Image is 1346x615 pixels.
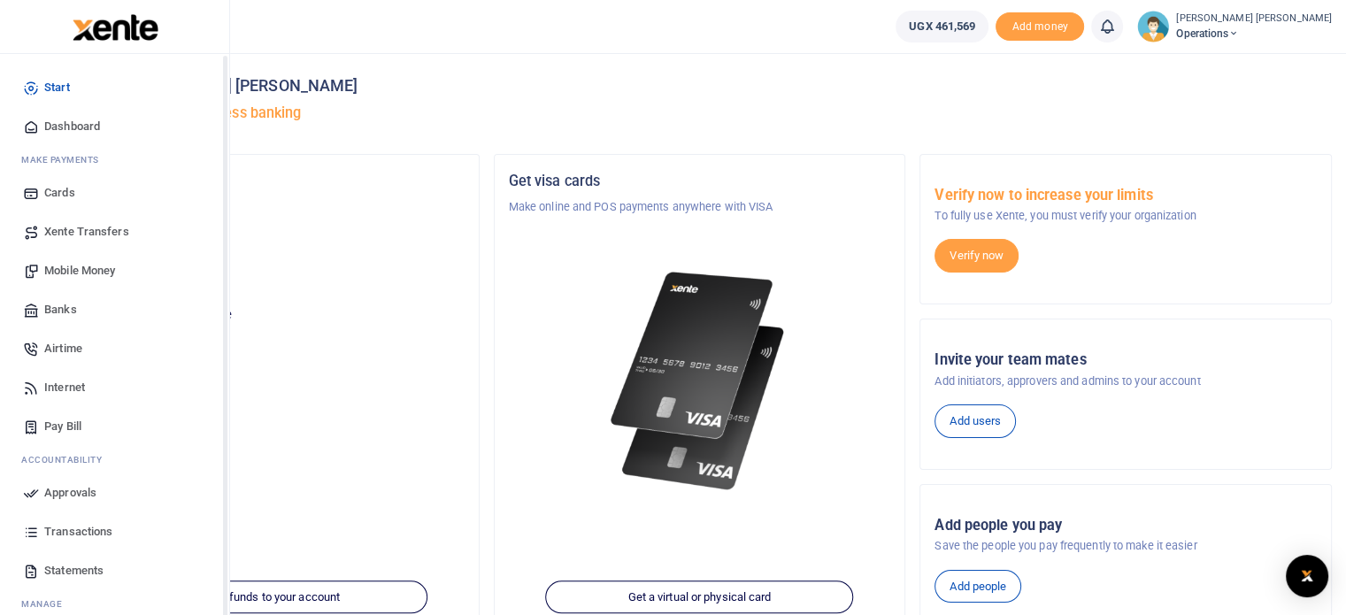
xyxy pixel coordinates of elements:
li: Wallet ballance [888,11,996,42]
span: Airtime [44,340,82,357]
span: Start [44,79,70,96]
div: Open Intercom Messenger [1286,555,1328,597]
span: Xente Transfers [44,223,129,241]
span: Mobile Money [44,262,115,280]
h4: Hello [PERSON_NAME] [PERSON_NAME] [67,76,1332,96]
li: M [14,146,215,173]
span: Transactions [44,523,112,541]
img: xente-_physical_cards.png [604,258,796,504]
img: profile-user [1137,11,1169,42]
a: Pay Bill [14,407,215,446]
span: Dashboard [44,118,100,135]
span: Internet [44,379,85,396]
p: To fully use Xente, you must verify your organization [935,207,1317,225]
p: Add initiators, approvers and admins to your account [935,373,1317,390]
a: Mobile Money [14,251,215,290]
a: Start [14,68,215,107]
h5: Organization [82,173,465,190]
span: Approvals [44,484,96,502]
span: UGX 461,569 [909,18,975,35]
small: [PERSON_NAME] [PERSON_NAME] [1176,12,1332,27]
span: ake Payments [30,153,99,166]
a: Add people [935,570,1021,603]
span: countability [35,453,102,466]
a: logo-small logo-large logo-large [71,19,158,33]
a: Internet [14,368,215,407]
p: Your current account balance [82,306,465,324]
a: Cards [14,173,215,212]
h5: UGX 461,569 [82,328,465,346]
a: UGX 461,569 [896,11,988,42]
h5: Get visa cards [509,173,891,190]
h5: Account [82,241,465,258]
a: Dashboard [14,107,215,146]
span: Pay Bill [44,418,81,435]
h5: Welcome to better business banking [67,104,1332,122]
a: Statements [14,551,215,590]
p: Save the people you pay frequently to make it easier [935,537,1317,555]
p: Make online and POS payments anywhere with VISA [509,198,891,216]
a: Add funds to your account [119,580,427,614]
p: CRISTAL ADVOCATES [82,198,465,216]
a: Banks [14,290,215,329]
a: Transactions [14,512,215,551]
a: Add users [935,404,1016,438]
li: Ac [14,446,215,473]
h5: Verify now to increase your limits [935,187,1317,204]
p: Operations [82,267,465,285]
a: profile-user [PERSON_NAME] [PERSON_NAME] Operations [1137,11,1332,42]
span: Operations [1176,26,1332,42]
a: Airtime [14,329,215,368]
h5: Invite your team mates [935,351,1317,369]
span: Banks [44,301,77,319]
img: logo-large [73,14,158,41]
span: Add money [996,12,1084,42]
a: Get a virtual or physical card [546,580,854,614]
h5: Add people you pay [935,517,1317,534]
a: Xente Transfers [14,212,215,251]
span: Cards [44,184,75,202]
a: Verify now [935,239,1019,273]
a: Approvals [14,473,215,512]
span: anage [30,597,63,611]
a: Add money [996,19,1084,32]
span: Statements [44,562,104,580]
li: Toup your wallet [996,12,1084,42]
